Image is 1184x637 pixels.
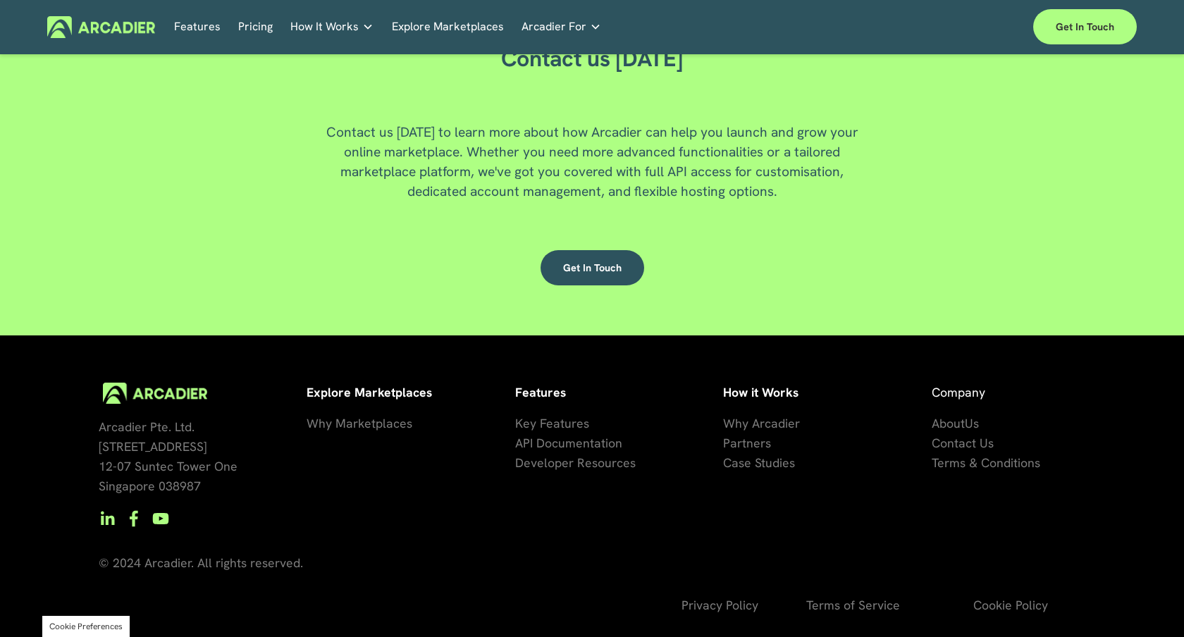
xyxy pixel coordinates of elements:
span: artners [730,435,771,451]
section: Manage previously selected cookie options [42,616,130,637]
a: Terms & Conditions [932,453,1040,473]
h2: Contact us [DATE] [437,45,748,73]
img: Arcadier [47,16,155,38]
span: Ca [723,454,739,471]
a: Contact Us [932,433,994,453]
a: Terms of Service [806,595,900,615]
span: Company [932,384,985,400]
span: Privacy Policy [682,597,758,613]
iframe: Chat Widget [1114,569,1184,637]
span: Arcadier For [522,17,586,37]
a: Get in touch [541,250,644,285]
span: API Documentation [515,435,622,451]
span: Terms & Conditions [932,454,1040,471]
strong: How it Works [723,384,798,400]
span: Arcadier Pte. Ltd. [STREET_ADDRESS] 12-07 Suntec Tower One Singapore 038987 [99,419,238,494]
a: Explore Marketplaces [392,16,504,38]
span: © 2024 Arcadier. All rights reserved. [99,555,303,571]
a: Ca [723,453,739,473]
a: Pricing [238,16,273,38]
span: Terms of Service [806,597,900,613]
a: API Documentation [515,433,622,453]
p: Contact us [DATE] to learn more about how Arcadier can help you launch and grow your online marke... [310,123,874,202]
span: Us [965,415,979,431]
span: Why Arcadier [723,415,800,431]
span: About [932,415,965,431]
a: Key Features [515,414,589,433]
a: Features [174,16,221,38]
a: YouTube [152,510,169,527]
span: Why Marketplaces [307,415,412,431]
a: Why Arcadier [723,414,800,433]
a: Developer Resources [515,453,636,473]
span: Key Features [515,415,589,431]
a: artners [730,433,771,453]
a: P [723,433,730,453]
a: Facebook [125,510,142,527]
span: P [723,435,730,451]
a: Cookie Policy [973,595,1048,615]
a: Why Marketplaces [307,414,412,433]
div: Widget de chat [1114,569,1184,637]
span: How It Works [290,17,359,37]
strong: Explore Marketplaces [307,384,432,400]
button: Cookie Preferences [49,621,123,632]
a: folder dropdown [522,16,601,38]
a: se Studies [739,453,795,473]
span: Developer Resources [515,454,636,471]
a: Privacy Policy [682,595,758,615]
span: Cookie Policy [973,597,1048,613]
span: se Studies [739,454,795,471]
strong: Features [515,384,566,400]
a: About [932,414,965,433]
a: Get in touch [1033,9,1137,44]
a: folder dropdown [290,16,374,38]
span: Contact Us [932,435,994,451]
a: LinkedIn [99,510,116,527]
